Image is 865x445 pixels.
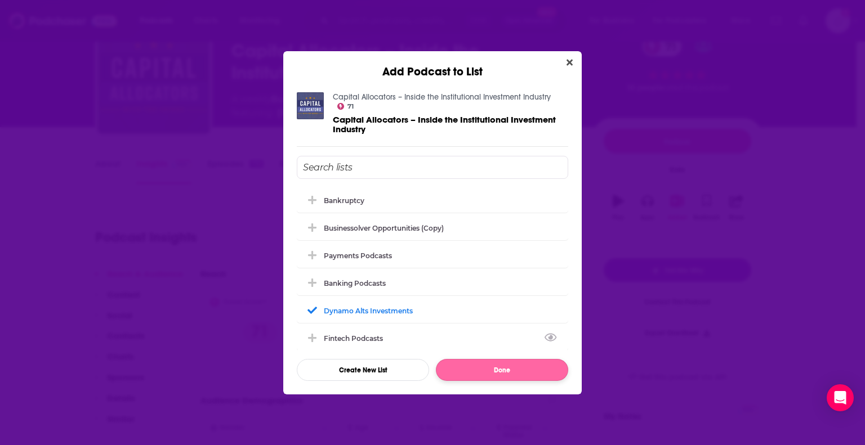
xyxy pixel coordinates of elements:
[297,359,429,381] button: Create New List
[297,156,568,179] input: Search lists
[297,156,568,381] div: Add Podcast To List
[324,334,390,343] div: Fintech Podcasts
[333,114,556,134] span: Capital Allocators – Inside the Institutional Investment Industry
[324,251,392,260] div: Payments podcasts
[324,224,444,232] div: Businessolver Opportunities (Copy)
[297,188,568,213] div: Bankruptcy
[337,103,354,110] a: 71
[324,196,364,205] div: Bankruptcy
[297,92,324,119] img: Capital Allocators – Inside the Institutional Investment Industry
[333,115,568,134] a: Capital Allocators – Inside the Institutional Investment Industry
[383,340,390,341] button: View Link
[827,384,854,411] div: Open Intercom Messenger
[297,271,568,295] div: Banking podcasts
[436,359,568,381] button: Done
[347,104,354,109] span: 71
[283,51,582,79] div: Add Podcast to List
[297,215,568,240] div: Businessolver Opportunities (Copy)
[297,298,568,323] div: Dynamo Alts Investments
[562,56,577,70] button: Close
[297,243,568,268] div: Payments podcasts
[297,326,568,350] div: Fintech Podcasts
[324,279,386,287] div: Banking podcasts
[333,92,551,102] a: Capital Allocators – Inside the Institutional Investment Industry
[324,307,413,315] div: Dynamo Alts Investments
